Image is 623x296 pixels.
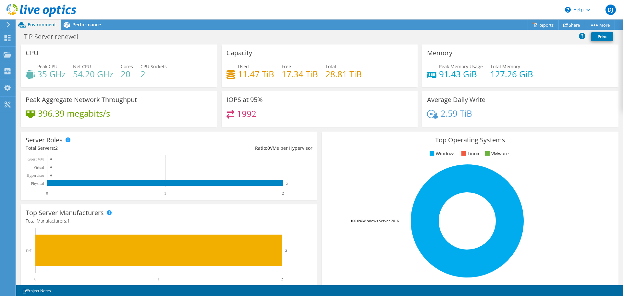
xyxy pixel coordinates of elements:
text: 2 [281,277,283,281]
h4: 28.81 TiB [325,71,362,78]
h4: 2.59 TiB [441,110,472,117]
h4: 17.34 TiB [282,71,318,78]
span: CPU Sockets [140,63,167,70]
text: Dell [26,249,32,253]
h4: 1992 [237,110,256,117]
svg: \n [565,7,571,13]
span: 2 [55,145,58,151]
span: Environment [28,21,56,28]
span: Peak Memory Usage [439,63,483,70]
h1: TIP Server renewel [21,33,88,40]
div: Ratio: VMs per Hypervisor [169,145,312,152]
span: 1 [67,218,70,224]
h3: CPU [26,49,39,57]
text: 0 [50,158,52,161]
text: Hypervisor [27,173,44,178]
text: 0 [50,174,52,177]
h3: Server Roles [26,136,63,144]
a: Reports [528,20,559,30]
text: Guest VM [28,157,44,161]
div: Total Servers: [26,145,169,152]
a: More [585,20,615,30]
text: Virtual [33,165,44,170]
text: 1 [164,191,166,196]
h4: 91.43 GiB [439,71,483,78]
h4: 396.39 megabits/s [38,110,110,117]
span: Net CPU [73,63,91,70]
a: Project Notes [18,287,55,295]
a: Share [558,20,585,30]
text: 2 [286,182,288,185]
li: VMware [483,150,509,157]
h3: Average Daily Write [427,96,485,103]
h3: IOPS at 95% [226,96,263,103]
span: Total Memory [490,63,520,70]
text: 2 [282,191,284,196]
span: 0 [267,145,270,151]
span: Used [238,63,249,70]
text: Physical [31,181,44,186]
a: Print [591,32,613,41]
h4: 127.26 GiB [490,71,533,78]
span: DJ [605,5,616,15]
h3: Peak Aggregate Network Throughput [26,96,137,103]
text: 0 [46,191,48,196]
text: 0 [50,166,52,169]
text: 0 [34,277,36,281]
tspan: 100.0% [350,218,362,223]
h4: 20 [121,71,133,78]
h3: Top Server Manufacturers [26,209,104,216]
span: Free [282,63,291,70]
tspan: Windows Server 2016 [362,218,399,223]
h4: 2 [140,71,167,78]
h3: Memory [427,49,452,57]
h4: 35 GHz [37,71,66,78]
h4: 54.20 GHz [73,71,113,78]
span: Cores [121,63,133,70]
text: 2 [285,249,287,252]
li: Linux [460,150,479,157]
span: Performance [72,21,101,28]
text: 1 [158,277,160,281]
span: Total [325,63,336,70]
h4: Total Manufacturers: [26,217,312,225]
h3: Top Operating Systems [327,136,614,144]
span: Peak CPU [37,63,57,70]
h4: 11.47 TiB [238,71,274,78]
h3: Capacity [226,49,252,57]
li: Windows [428,150,456,157]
